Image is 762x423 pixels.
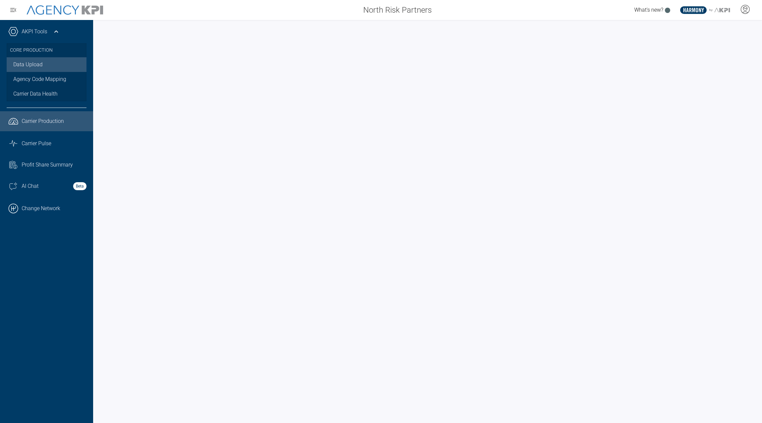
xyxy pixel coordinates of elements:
span: Carrier Data Health [13,90,58,98]
a: Agency Code Mapping [7,72,86,87]
a: AKPI Tools [22,28,47,36]
span: What's new? [634,7,663,13]
span: Carrier Production [22,117,64,125]
span: Carrier Pulse [22,140,51,148]
img: AgencyKPI [27,5,103,15]
span: AI Chat [22,182,39,190]
h3: Core Production [10,43,83,57]
strong: Beta [73,182,86,190]
a: Data Upload [7,57,86,72]
span: North Risk Partners [363,4,432,16]
a: Carrier Data Health [7,87,86,101]
span: Profit Share Summary [22,161,73,169]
